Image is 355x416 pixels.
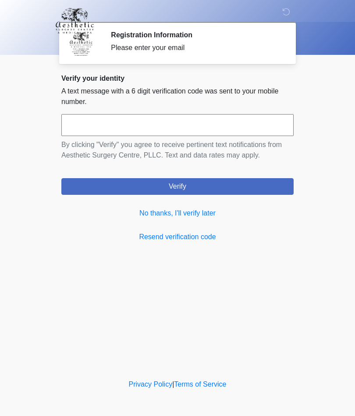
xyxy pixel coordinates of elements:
[61,232,294,242] a: Resend verification code
[61,140,294,161] p: By clicking "Verify" you agree to receive pertinent text notifications from Aesthetic Surgery Cen...
[129,380,173,388] a: Privacy Policy
[61,178,294,195] button: Verify
[68,31,94,57] img: Agent Avatar
[53,7,97,35] img: Aesthetic Surgery Centre, PLLC Logo
[172,380,174,388] a: |
[61,208,294,219] a: No thanks, I'll verify later
[111,43,280,53] div: Please enter your email
[174,380,226,388] a: Terms of Service
[61,86,294,107] p: A text message with a 6 digit verification code was sent to your mobile number.
[61,74,294,82] h2: Verify your identity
